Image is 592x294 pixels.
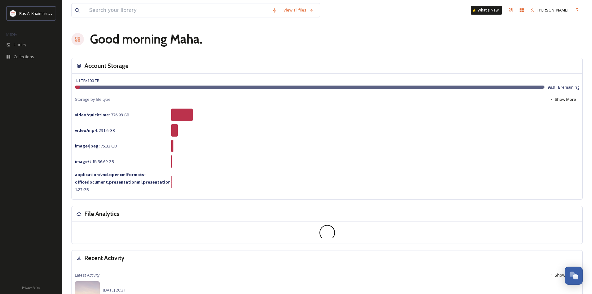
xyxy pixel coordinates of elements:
span: Ras Al Khaimah Tourism Development Authority [19,10,107,16]
button: Open Chat [565,267,583,285]
strong: application/vnd.openxmlformats-officedocument.presentationml.presentation : [75,172,172,185]
span: Privacy Policy [22,286,40,290]
h3: Recent Activity [85,254,124,263]
a: [PERSON_NAME] [527,4,571,16]
span: 1.1 TB / 100 TB [75,78,99,83]
a: View all files [280,4,317,16]
img: Logo_RAKTDA_RGB-01.png [10,10,16,16]
a: What's New [471,6,502,15]
button: Show More [546,93,579,105]
a: Privacy Policy [22,283,40,291]
span: 98.9 TB remaining [548,84,579,90]
h3: File Analytics [85,209,119,218]
span: MEDIA [6,32,17,37]
input: Search your library [86,3,269,17]
strong: video/quicktime : [75,112,110,118]
span: 75.33 GB [75,143,117,149]
span: Collections [14,54,34,60]
span: 36.69 GB [75,159,114,164]
span: [DATE] 20:31 [103,287,126,293]
h1: Good morning Maha . [90,30,202,49]
strong: image/tiff : [75,159,97,164]
span: Library [14,42,26,48]
h3: Account Storage [85,61,129,70]
strong: video/mp4 : [75,128,98,133]
span: 231.6 GB [75,128,115,133]
span: [PERSON_NAME] [538,7,568,13]
button: Show More [546,269,579,281]
span: Latest Activity [75,272,99,278]
span: 776.98 GB [75,112,129,118]
strong: image/jpeg : [75,143,100,149]
span: Storage by file type [75,96,111,102]
span: 1.27 GB [75,172,172,192]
